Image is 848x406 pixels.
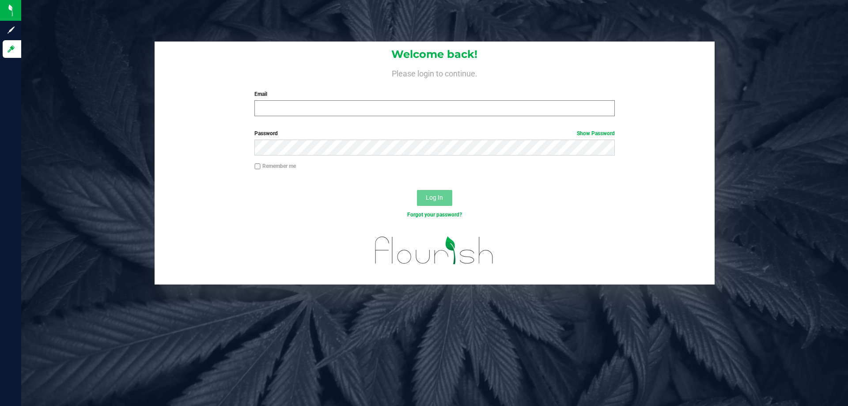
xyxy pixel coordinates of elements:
[254,90,614,98] label: Email
[155,49,715,60] h1: Welcome back!
[577,130,615,137] a: Show Password
[417,190,452,206] button: Log In
[364,228,504,273] img: flourish_logo.svg
[254,163,261,170] input: Remember me
[155,67,715,78] h4: Please login to continue.
[7,26,15,34] inline-svg: Sign up
[254,162,296,170] label: Remember me
[407,212,462,218] a: Forgot your password?
[426,194,443,201] span: Log In
[254,130,278,137] span: Password
[7,45,15,53] inline-svg: Log in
